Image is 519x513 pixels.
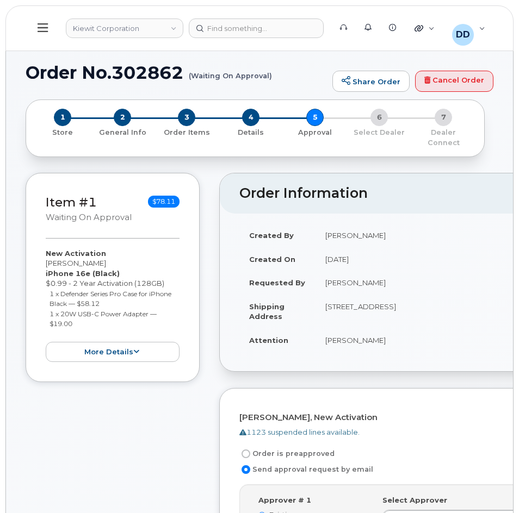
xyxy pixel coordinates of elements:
[239,447,335,460] label: Order is preapproved
[148,196,180,208] span: $78.11
[95,128,150,137] p: General Info
[249,231,294,240] strong: Created By
[219,126,283,137] a: 4 Details
[35,126,90,137] a: 1 Store
[159,128,214,137] p: Order Items
[472,466,511,505] iframe: Messenger Launcher
[155,126,219,137] a: 3 Order Items
[90,126,155,137] a: 2 General Info
[332,71,410,92] a: Share Order
[50,290,171,308] small: 1 x Defender Series Pro Case for iPhone Black — $58.12
[415,71,493,92] a: Cancel Order
[114,109,131,126] span: 2
[223,128,279,137] p: Details
[39,128,86,137] p: Store
[249,302,285,321] strong: Shipping Address
[239,463,373,476] label: Send approval request by email
[258,495,311,505] label: Approver # 1
[46,269,120,278] strong: iPhone 16e (Black)
[249,336,288,345] strong: Attention
[46,195,97,210] a: Item #1
[242,465,250,474] input: Send approval request by email
[249,278,305,287] strong: Requested By
[242,109,259,126] span: 4
[54,109,71,126] span: 1
[46,212,132,222] small: Waiting On Approval
[46,248,180,362] div: [PERSON_NAME] $0.99 - 2 Year Activation (128GB)
[382,495,447,505] label: Select Approver
[189,63,272,80] small: (Waiting On Approval)
[46,249,106,258] strong: New Activation
[178,109,195,126] span: 3
[50,310,157,328] small: 1 x 20W USB-C Power Adapter — $19.00
[249,255,295,264] strong: Created On
[242,449,250,458] input: Order is preapproved
[46,342,180,362] button: more details
[26,63,327,82] h1: Order No.302862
